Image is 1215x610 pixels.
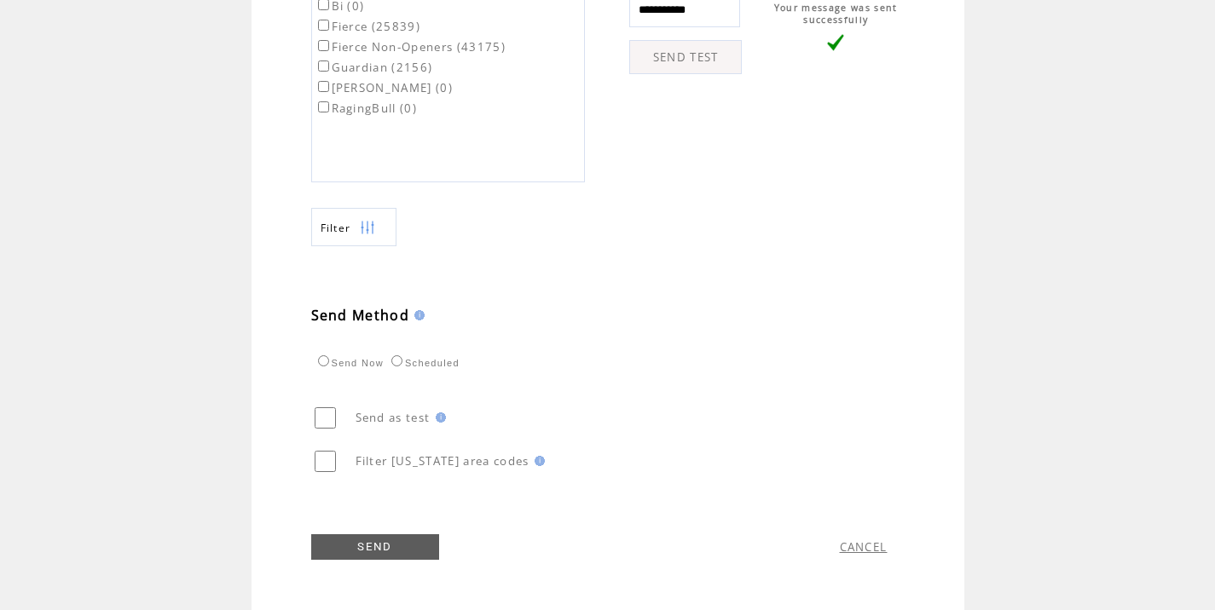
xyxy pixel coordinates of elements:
[318,20,329,31] input: Fierce (25839)
[318,60,329,72] input: Guardian (2156)
[629,40,742,74] a: SEND TEST
[356,453,529,469] span: Filter [US_STATE] area codes
[311,534,439,560] a: SEND
[311,306,410,325] span: Send Method
[315,101,418,116] label: RagingBull (0)
[827,34,844,51] img: vLarge.png
[529,456,545,466] img: help.gif
[360,209,375,247] img: filters.png
[409,310,425,320] img: help.gif
[774,2,898,26] span: Your message was sent successfully
[315,60,433,75] label: Guardian (2156)
[387,358,460,368] label: Scheduled
[311,208,396,246] a: Filter
[315,39,506,55] label: Fierce Non-Openers (43175)
[315,80,454,95] label: [PERSON_NAME] (0)
[318,40,329,51] input: Fierce Non-Openers (43175)
[318,101,329,112] input: RagingBull (0)
[314,358,384,368] label: Send Now
[318,355,329,366] input: Send Now
[318,81,329,92] input: [PERSON_NAME] (0)
[391,355,402,366] input: Scheduled
[840,539,888,555] a: CANCEL
[321,221,351,235] span: Show filters
[315,19,421,34] label: Fierce (25839)
[431,412,446,423] img: help.gif
[356,410,431,425] span: Send as test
